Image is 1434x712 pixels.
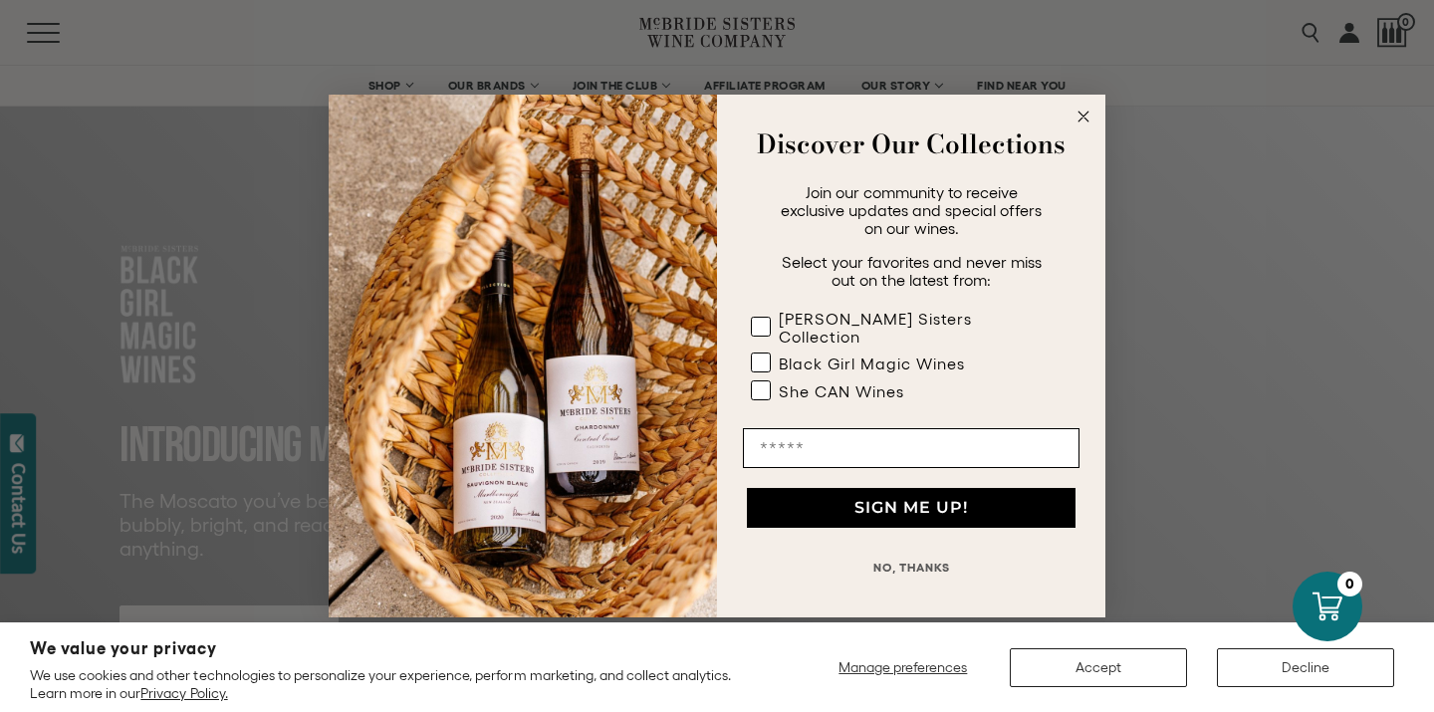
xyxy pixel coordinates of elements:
[782,253,1042,289] span: Select your favorites and never miss out on the latest from:
[779,355,965,372] div: Black Girl Magic Wines
[1072,105,1095,128] button: Close dialog
[140,685,227,701] a: Privacy Policy.
[30,666,758,702] p: We use cookies and other technologies to personalize your experience, perform marketing, and coll...
[779,382,904,400] div: She CAN Wines
[747,488,1075,528] button: SIGN ME UP!
[827,648,980,687] button: Manage preferences
[1010,648,1187,687] button: Accept
[1217,648,1394,687] button: Decline
[757,124,1066,163] strong: Discover Our Collections
[743,548,1079,588] button: NO, THANKS
[781,183,1042,237] span: Join our community to receive exclusive updates and special offers on our wines.
[1337,572,1362,596] div: 0
[329,95,717,617] img: 42653730-7e35-4af7-a99d-12bf478283cf.jpeg
[838,659,967,675] span: Manage preferences
[743,428,1079,468] input: Email
[779,310,1040,346] div: [PERSON_NAME] Sisters Collection
[30,640,758,657] h2: We value your privacy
